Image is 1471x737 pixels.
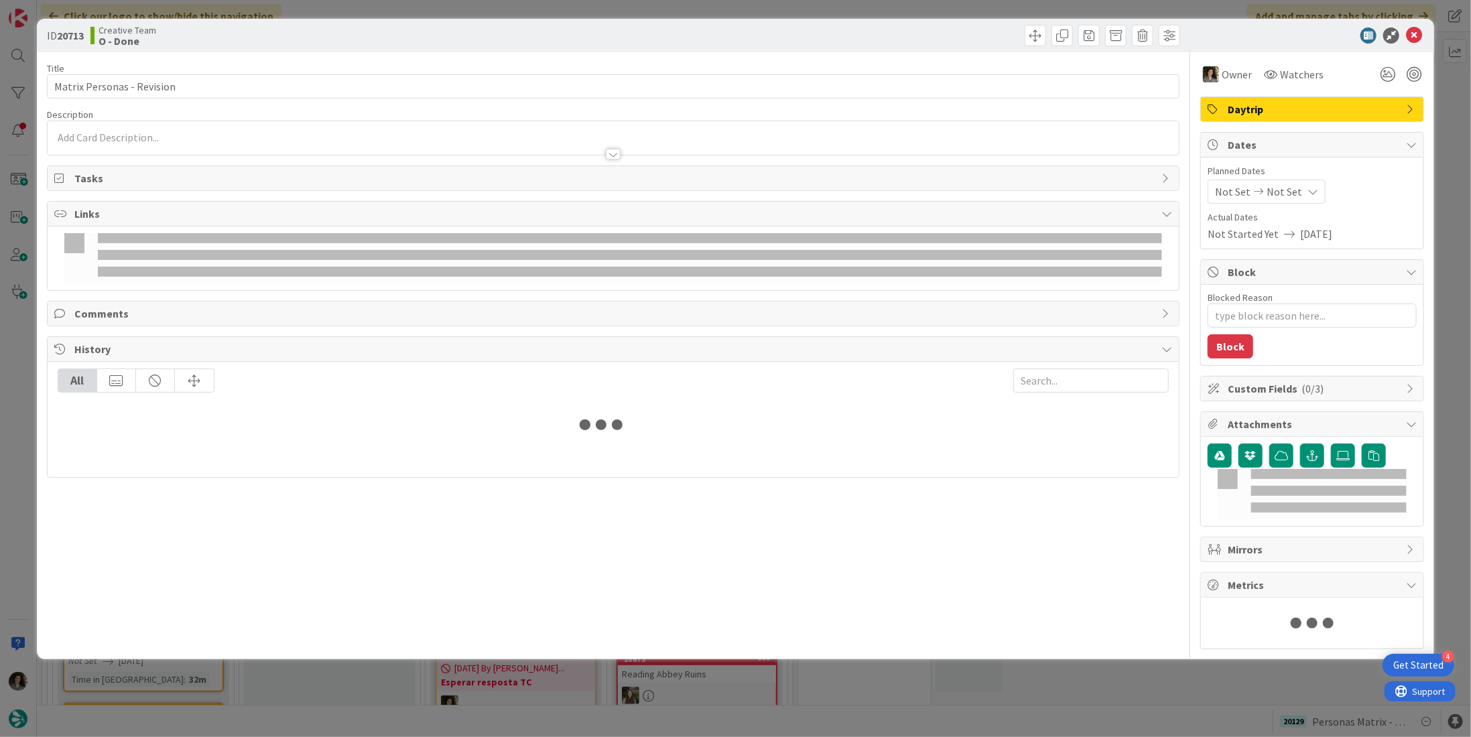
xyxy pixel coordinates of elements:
[74,206,1155,222] span: Links
[47,109,93,121] span: Description
[57,29,84,42] b: 20713
[28,2,61,18] span: Support
[1393,659,1444,672] div: Get Started
[1203,66,1219,82] img: MS
[74,306,1155,322] span: Comments
[1228,577,1399,593] span: Metrics
[1228,416,1399,432] span: Attachments
[74,170,1155,186] span: Tasks
[99,25,156,36] span: Creative Team
[1228,137,1399,153] span: Dates
[1215,184,1251,200] span: Not Set
[1208,164,1417,178] span: Planned Dates
[1208,226,1279,242] span: Not Started Yet
[1222,66,1252,82] span: Owner
[1228,381,1399,397] span: Custom Fields
[74,341,1155,357] span: History
[47,62,64,74] label: Title
[1301,382,1324,395] span: ( 0/3 )
[1383,654,1454,677] div: Open Get Started checklist, remaining modules: 4
[1208,210,1417,224] span: Actual Dates
[1208,291,1273,304] label: Blocked Reason
[1280,66,1324,82] span: Watchers
[1013,368,1169,393] input: Search...
[1228,541,1399,557] span: Mirrors
[1442,651,1454,663] div: 4
[1300,226,1332,242] span: [DATE]
[58,369,97,392] div: All
[1228,101,1399,117] span: Daytrip
[1208,334,1253,358] button: Block
[47,74,1179,98] input: type card name here...
[1228,264,1399,280] span: Block
[99,36,156,46] b: O - Done
[1267,184,1302,200] span: Not Set
[47,27,84,44] span: ID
